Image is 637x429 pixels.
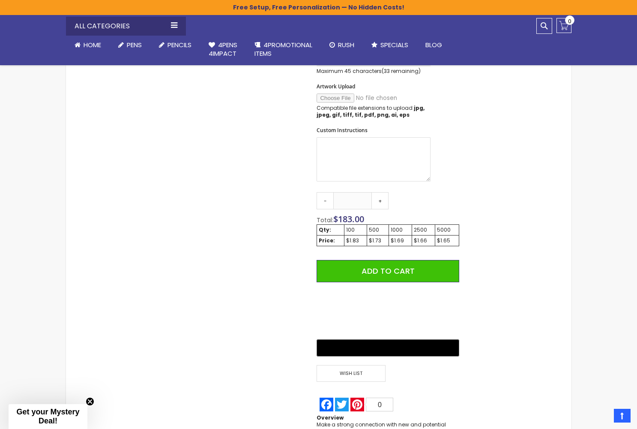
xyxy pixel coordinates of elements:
iframe: PayPal [317,289,459,333]
span: (33 remaining) [382,67,421,75]
span: Custom Instructions [317,127,368,134]
div: $1.69 [391,237,410,244]
span: 4Pens 4impact [209,40,237,58]
a: Wish List [317,365,388,382]
a: Twitter [334,398,350,411]
div: Get your Mystery Deal!Close teaser [9,404,87,429]
a: Home [66,36,110,54]
span: Total: [317,216,333,224]
a: + [371,192,389,209]
a: Pens [110,36,150,54]
span: Wish List [317,365,385,382]
div: 500 [369,227,387,233]
a: Top [614,409,631,423]
span: 183.00 [338,213,364,225]
div: $1.73 [369,237,387,244]
a: Facebook [319,398,334,411]
a: Pinterest0 [350,398,394,411]
span: Specials [380,40,408,49]
div: $1.66 [414,237,433,244]
span: 4PROMOTIONAL ITEMS [254,40,312,58]
button: Add to Cart [317,260,459,282]
span: Blog [425,40,442,49]
div: All Categories [66,17,186,36]
button: Buy with GPay [317,339,459,356]
div: $1.65 [437,237,457,244]
div: 1000 [391,227,410,233]
span: 0 [378,401,382,408]
div: 5000 [437,227,457,233]
strong: jpg, jpeg, gif, tiff, tif, pdf, png, ai, eps [317,104,425,118]
strong: Price: [319,237,335,244]
span: 0 [568,17,571,25]
span: Rush [338,40,354,49]
div: $1.83 [346,237,365,244]
a: Blog [417,36,451,54]
span: Artwork Upload [317,83,355,90]
a: Pencils [150,36,200,54]
span: Add to Cart [362,266,415,276]
span: Get your Mystery Deal! [16,408,79,425]
p: Maximum 45 characters [317,68,431,75]
span: Pens [127,40,142,49]
span: $ [333,213,364,225]
a: Rush [321,36,363,54]
a: 0 [556,18,571,33]
button: Close teaser [86,397,94,406]
a: 4Pens4impact [200,36,246,63]
strong: Overview [317,414,344,421]
span: Pencils [167,40,191,49]
span: Home [84,40,101,49]
a: Specials [363,36,417,54]
div: 100 [346,227,365,233]
strong: Qty: [319,226,331,233]
div: 2500 [414,227,433,233]
a: 4PROMOTIONALITEMS [246,36,321,63]
p: Compatible file extensions to upload: [317,105,431,118]
a: - [317,192,334,209]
